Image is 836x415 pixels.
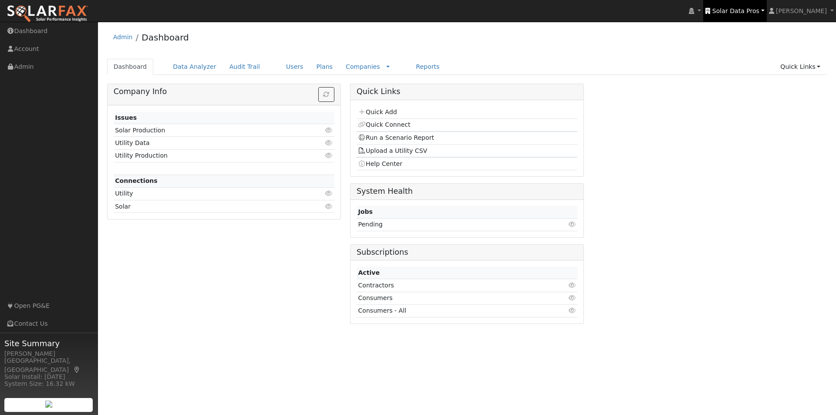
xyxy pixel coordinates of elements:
a: Admin [113,34,133,40]
i: Click to view [568,221,576,227]
i: Click to view [568,282,576,288]
span: [PERSON_NAME] [776,7,827,14]
i: Click to view [325,127,333,133]
h5: Quick Links [357,87,577,96]
span: Site Summary [4,337,93,349]
a: Quick Add [358,108,397,115]
img: retrieve [45,401,52,408]
h5: Subscriptions [357,248,577,257]
h5: Company Info [114,87,334,96]
a: Audit Trail [223,59,266,75]
a: Map [73,366,81,373]
a: Reports [409,59,446,75]
a: Users [280,59,310,75]
a: Data Analyzer [166,59,223,75]
div: Solar Install: [DATE] [4,372,93,381]
i: Click to view [325,190,333,196]
div: [GEOGRAPHIC_DATA], [GEOGRAPHIC_DATA] [4,356,93,375]
a: Quick Links [774,59,827,75]
i: Click to view [568,295,576,301]
i: Click to view [568,307,576,314]
td: Solar [114,200,299,213]
a: Run a Scenario Report [358,134,434,141]
a: Help Center [358,160,402,167]
td: Pending [357,218,516,231]
div: System Size: 16.32 kW [4,379,93,388]
a: Dashboard [142,32,189,43]
td: Consumers - All [357,304,539,317]
td: Utility [114,187,299,200]
a: Plans [310,59,339,75]
td: Solar Production [114,124,299,137]
i: Click to view [325,203,333,209]
a: Upload a Utility CSV [358,147,427,154]
i: Click to view [325,140,333,146]
a: Quick Connect [358,121,410,128]
td: Utility Production [114,149,299,162]
td: Contractors [357,279,539,292]
a: Dashboard [107,59,154,75]
td: Utility Data [114,137,299,149]
strong: Active [358,269,380,276]
span: Solar Data Pros [712,7,759,14]
img: SolarFax [7,5,88,23]
strong: Issues [115,114,137,121]
strong: Connections [115,177,158,184]
a: Companies [346,63,380,70]
i: Click to view [325,152,333,159]
td: Consumers [357,292,539,304]
h5: System Health [357,187,577,196]
div: [PERSON_NAME] [4,349,93,358]
strong: Jobs [358,208,372,215]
